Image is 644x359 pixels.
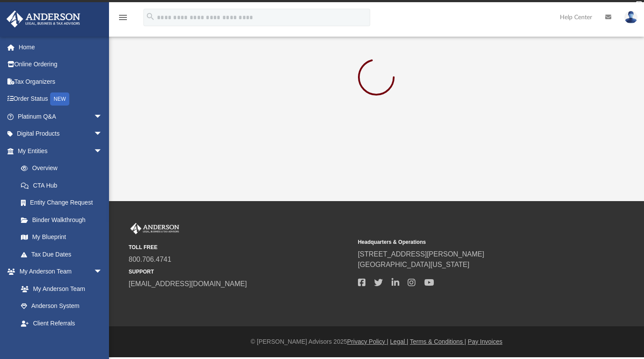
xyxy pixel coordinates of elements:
[211,2,402,13] div: Get a chance to win 6 months of Platinum for free just by filling out this
[94,142,111,160] span: arrow_drop_down
[624,11,637,24] img: User Pic
[410,338,466,345] a: Terms & Conditions |
[12,280,107,297] a: My Anderson Team
[6,38,116,56] a: Home
[94,125,111,143] span: arrow_drop_down
[468,338,502,345] a: Pay Invoices
[12,315,111,332] a: Client Referrals
[636,1,642,7] div: close
[12,211,116,229] a: Binder Walkthrough
[358,238,581,246] small: Headquarters & Operations
[347,338,388,345] a: Privacy Policy |
[12,297,111,315] a: Anderson System
[129,256,171,263] a: 800.706.4741
[129,243,352,251] small: TOLL FREE
[50,92,69,106] div: NEW
[6,142,116,160] a: My Entitiesarrow_drop_down
[6,108,116,125] a: Platinum Q&Aarrow_drop_down
[129,223,181,234] img: Anderson Advisors Platinum Portal
[6,263,111,280] a: My Anderson Teamarrow_drop_down
[4,10,83,27] img: Anderson Advisors Platinum Portal
[358,250,484,258] a: [STREET_ADDRESS][PERSON_NAME]
[6,125,116,143] a: Digital Productsarrow_drop_down
[358,261,470,268] a: [GEOGRAPHIC_DATA][US_STATE]
[12,160,116,177] a: Overview
[6,56,116,73] a: Online Ordering
[129,280,247,287] a: [EMAIL_ADDRESS][DOMAIN_NAME]
[129,268,352,276] small: SUPPORT
[12,246,116,263] a: Tax Due Dates
[405,2,433,13] a: survey
[94,263,111,281] span: arrow_drop_down
[6,90,116,108] a: Order StatusNEW
[6,73,116,90] a: Tax Organizers
[94,108,111,126] span: arrow_drop_down
[390,338,409,345] a: Legal |
[12,194,116,212] a: Entity Change Request
[118,17,128,23] a: menu
[12,229,111,246] a: My Blueprint
[12,177,116,194] a: CTA Hub
[109,337,644,346] div: © [PERSON_NAME] Advisors 2025
[146,12,155,21] i: search
[118,12,128,23] i: menu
